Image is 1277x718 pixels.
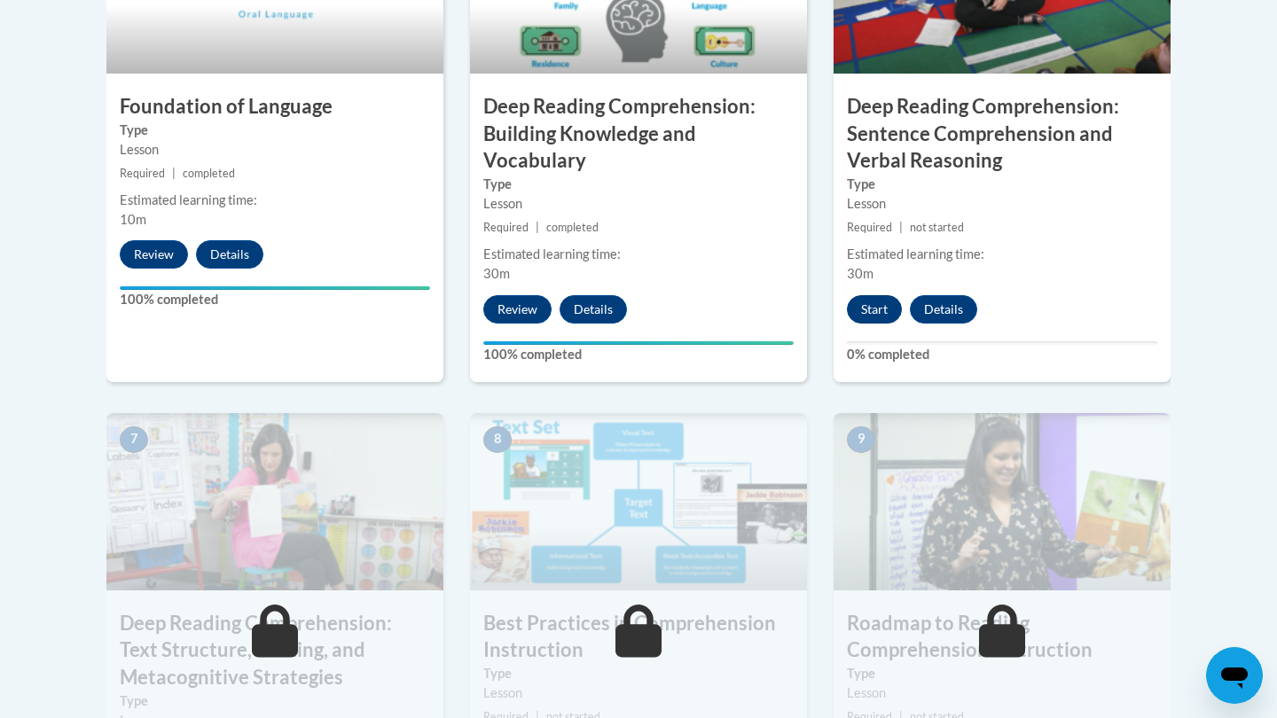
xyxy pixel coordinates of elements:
span: | [172,167,176,180]
span: | [899,221,903,234]
h3: Deep Reading Comprehension: Building Knowledge and Vocabulary [470,93,807,175]
button: Review [120,240,188,269]
h3: Foundation of Language [106,93,443,121]
div: Your progress [120,286,430,290]
img: Course Image [106,413,443,590]
span: not started [910,221,964,234]
label: Type [120,121,430,140]
div: Estimated learning time: [847,245,1157,264]
label: Type [483,664,794,683]
span: 10m [120,212,146,227]
img: Course Image [470,413,807,590]
span: Required [847,221,892,234]
span: 9 [847,426,875,453]
span: Required [483,221,529,234]
span: | [536,221,539,234]
span: 8 [483,426,512,453]
div: Lesson [847,194,1157,214]
div: Lesson [847,683,1157,703]
h3: Deep Reading Comprehension: Text Structure, Writing, and Metacognitive Strategies [106,610,443,691]
h3: Roadmap to Reading Comprehension Instruction [834,610,1171,665]
div: Your progress [483,341,794,345]
label: Type [847,175,1157,194]
div: Estimated learning time: [483,245,794,264]
button: Review [483,295,552,324]
span: 30m [483,266,510,281]
button: Details [196,240,263,269]
div: Lesson [483,683,794,703]
h3: Best Practices in Comprehension Instruction [470,610,807,665]
h3: Deep Reading Comprehension: Sentence Comprehension and Verbal Reasoning [834,93,1171,175]
label: Type [120,691,430,711]
span: 7 [120,426,148,453]
span: completed [546,221,599,234]
button: Details [560,295,627,324]
button: Start [847,295,902,324]
label: 100% completed [483,345,794,364]
button: Details [910,295,977,324]
div: Estimated learning time: [120,191,430,210]
span: completed [183,167,235,180]
div: Lesson [120,140,430,160]
label: 100% completed [120,290,430,309]
img: Course Image [834,413,1171,590]
label: 0% completed [847,345,1157,364]
span: 30m [847,266,874,281]
label: Type [847,664,1157,683]
iframe: Button to launch messaging window [1206,647,1263,704]
div: Lesson [483,194,794,214]
label: Type [483,175,794,194]
span: Required [120,167,165,180]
